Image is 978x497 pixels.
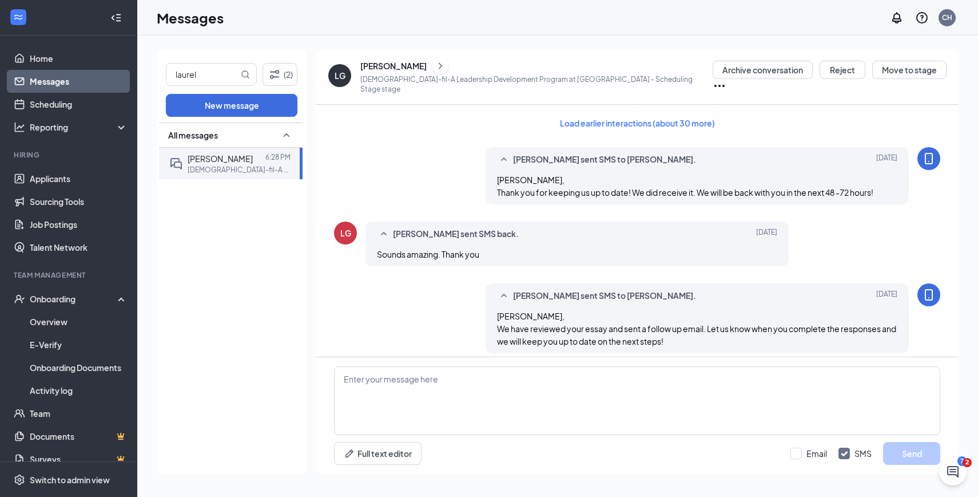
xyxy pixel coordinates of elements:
[344,448,355,459] svg: Pen
[30,70,128,93] a: Messages
[169,157,183,171] svg: DoubleChat
[883,442,940,465] button: Send
[497,175,873,198] span: [PERSON_NAME], Thank you for keeping us up to date! We did receive it. We will be back with you i...
[335,70,345,81] div: LG
[265,152,291,162] p: 6:28 PM
[30,190,128,213] a: Sourcing Tools
[963,458,972,467] span: 2
[922,152,936,165] svg: MobileSms
[263,63,297,86] button: Filter (2)
[30,448,128,471] a: SurveysCrown
[713,61,813,79] button: Archive conversation
[30,402,128,425] a: Team
[334,442,422,465] button: Full text editorPen
[157,8,224,27] h1: Messages
[280,128,293,142] svg: SmallChevronUp
[188,153,253,164] span: [PERSON_NAME]
[168,129,218,141] span: All messages
[241,70,250,79] svg: MagnifyingGlass
[30,121,128,133] div: Reporting
[13,11,24,23] svg: WorkstreamLogo
[30,167,128,190] a: Applicants
[188,165,291,175] p: [DEMOGRAPHIC_DATA]-fil-A Leadership Development Program at [GEOGRAPHIC_DATA]
[435,59,446,73] svg: ChevronRight
[30,425,128,448] a: DocumentsCrown
[30,236,128,259] a: Talent Network
[497,311,896,346] span: [PERSON_NAME], We have reviewed your essay and sent a follow up email. Let us know when you compl...
[513,153,696,167] span: [PERSON_NAME] sent SMS to [PERSON_NAME].
[166,94,297,117] button: New message
[14,150,125,160] div: Hiring
[876,289,897,303] span: [DATE]
[30,310,128,333] a: Overview
[939,458,967,486] iframe: Intercom live chat
[497,289,511,303] svg: SmallChevronUp
[268,68,281,81] svg: Filter
[30,293,118,305] div: Onboarding
[30,333,128,356] a: E-Verify
[915,11,929,25] svg: QuestionInfo
[393,227,519,241] span: [PERSON_NAME] sent SMS back.
[14,270,125,280] div: Team Management
[110,12,122,23] svg: Collapse
[30,474,110,486] div: Switch to admin view
[432,57,449,74] button: ChevronRight
[30,356,128,379] a: Onboarding Documents
[756,227,777,241] span: [DATE]
[922,288,936,302] svg: MobileSms
[377,227,391,241] svg: SmallChevronUp
[890,11,904,25] svg: Notifications
[14,474,25,486] svg: Settings
[513,289,696,303] span: [PERSON_NAME] sent SMS to [PERSON_NAME].
[360,74,713,94] p: [DEMOGRAPHIC_DATA]-fil-A Leadership Development Program at [GEOGRAPHIC_DATA] - Scheduling Stage s...
[876,153,897,167] span: [DATE]
[14,293,25,305] svg: UserCheck
[30,93,128,116] a: Scheduling
[820,61,865,79] button: Reject
[942,13,952,22] div: CH
[30,213,128,236] a: Job Postings
[550,114,725,132] button: Load earlier interactions (about 30 more)
[377,249,479,259] span: Sounds amazing. Thank you
[872,61,947,79] button: Move to stage
[166,64,238,85] input: Search
[14,121,25,133] svg: Analysis
[30,379,128,402] a: Activity log
[360,60,427,72] div: [PERSON_NAME]
[957,456,967,466] div: 7
[30,47,128,70] a: Home
[340,227,351,239] div: LG
[713,79,726,93] svg: Ellipses
[497,153,511,167] svg: SmallChevronUp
